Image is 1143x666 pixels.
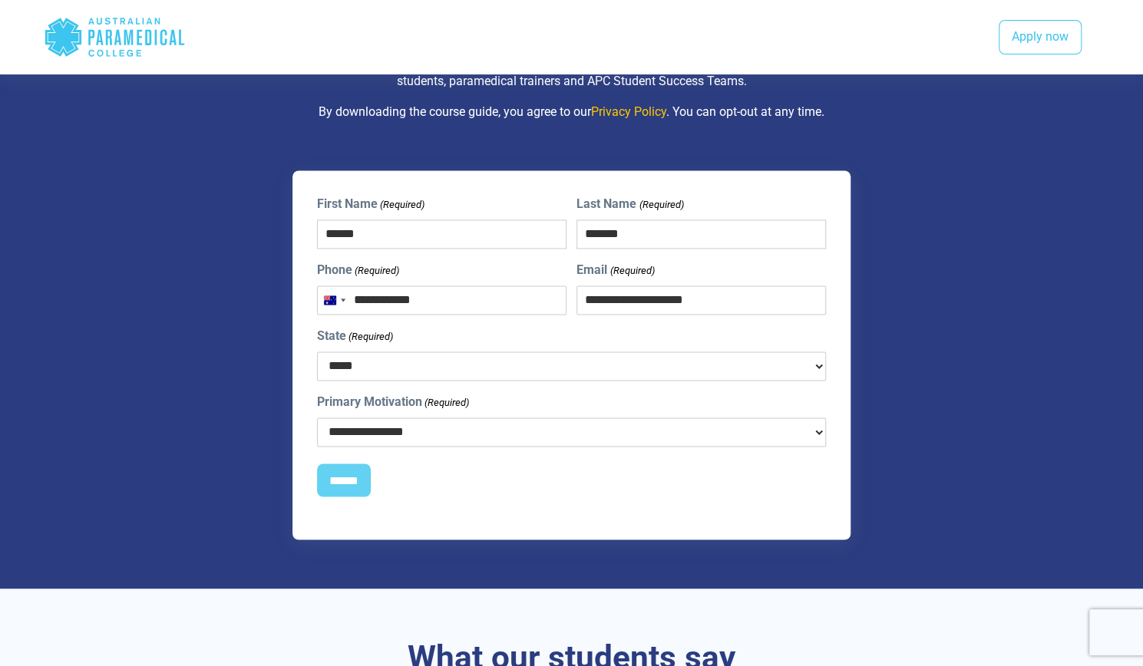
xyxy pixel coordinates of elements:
button: Selected country [318,286,350,314]
span: (Required) [609,263,655,279]
label: Phone [317,261,399,279]
span: (Required) [347,329,393,345]
span: (Required) [353,263,399,279]
span: (Required) [378,197,424,213]
span: (Required) [423,395,469,410]
a: Privacy Policy [591,104,666,119]
a: Apply now [999,20,1082,55]
label: Primary Motivation [317,393,469,411]
label: Email [576,261,654,279]
label: State [317,327,393,345]
span: (Required) [638,197,684,213]
div: Australian Paramedical College [44,12,186,62]
p: By downloading the course guide, you agree to our . You can opt-out at any time. [123,103,1021,121]
label: First Name [317,195,424,213]
label: Last Name [576,195,683,213]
